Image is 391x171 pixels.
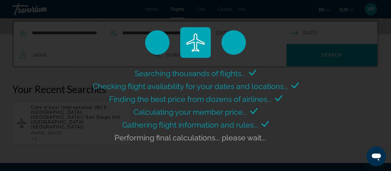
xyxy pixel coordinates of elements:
[122,120,258,129] span: Gathering flight information and rules...
[115,133,266,142] span: Performing final calculations... please wait...
[93,82,288,91] span: Checking flight availability for your dates and locations...
[367,147,386,166] iframe: Bouton de lancement de la fenêtre de messagerie
[133,107,247,117] span: Calculating your member price...
[109,95,272,104] span: Finding the best price from dozens of airlines...
[135,69,246,78] span: Searching thousands of flights...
